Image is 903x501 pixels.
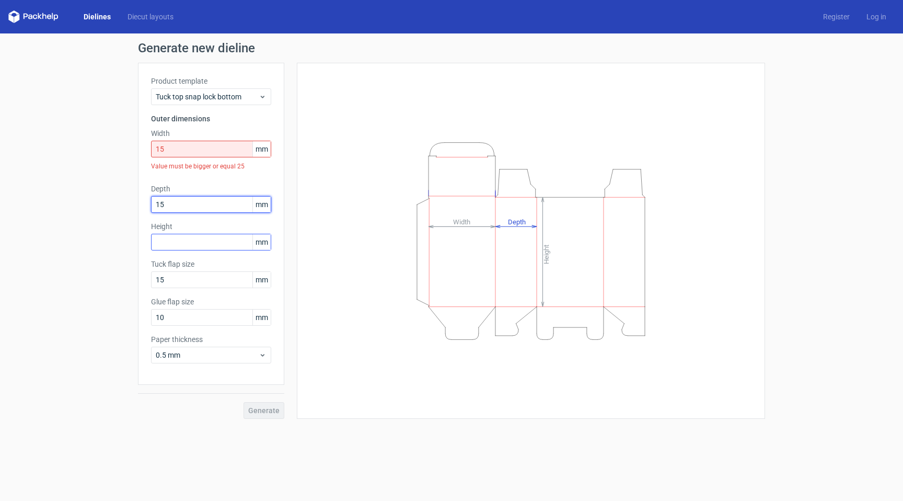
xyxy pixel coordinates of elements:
[151,184,271,194] label: Depth
[151,259,271,269] label: Tuck flap size
[151,221,271,232] label: Height
[151,113,271,124] h3: Outer dimensions
[252,141,271,157] span: mm
[508,218,526,225] tspan: Depth
[453,218,470,225] tspan: Width
[815,12,858,22] a: Register
[252,272,271,288] span: mm
[138,42,765,54] h1: Generate new dieline
[151,334,271,345] label: Paper thickness
[119,12,182,22] a: Diecut layouts
[542,244,550,264] tspan: Height
[151,128,271,139] label: Width
[252,234,271,250] span: mm
[151,76,271,86] label: Product template
[151,297,271,307] label: Glue flap size
[252,197,271,212] span: mm
[252,310,271,325] span: mm
[156,92,259,102] span: Tuck top snap lock bottom
[151,157,271,175] div: Value must be bigger or equal 25
[156,350,259,360] span: 0.5 mm
[75,12,119,22] a: Dielines
[858,12,895,22] a: Log in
